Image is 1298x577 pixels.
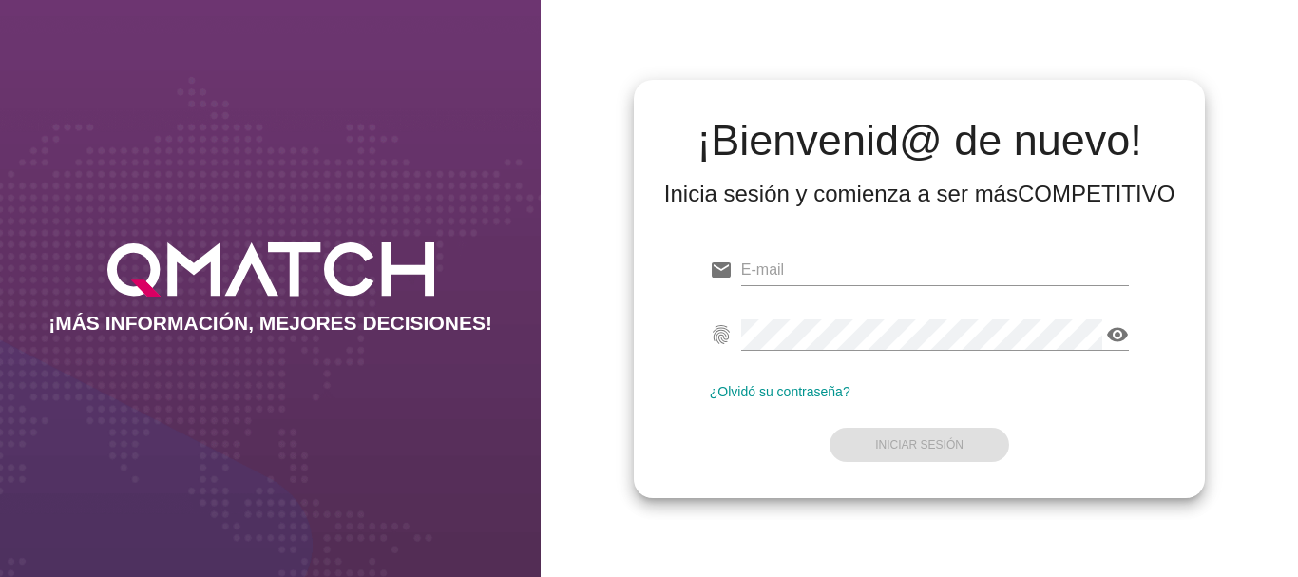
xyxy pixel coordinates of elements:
i: fingerprint [710,323,733,346]
input: E-mail [741,255,1130,285]
h2: ¡MÁS INFORMACIÓN, MEJORES DECISIONES! [48,312,492,335]
a: ¿Olvidó su contraseña? [710,384,850,399]
div: Inicia sesión y comienza a ser más [664,179,1175,209]
strong: COMPETITIVO [1018,181,1174,206]
i: visibility [1106,323,1129,346]
i: email [710,259,733,281]
h2: ¡Bienvenid@ de nuevo! [664,118,1175,163]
